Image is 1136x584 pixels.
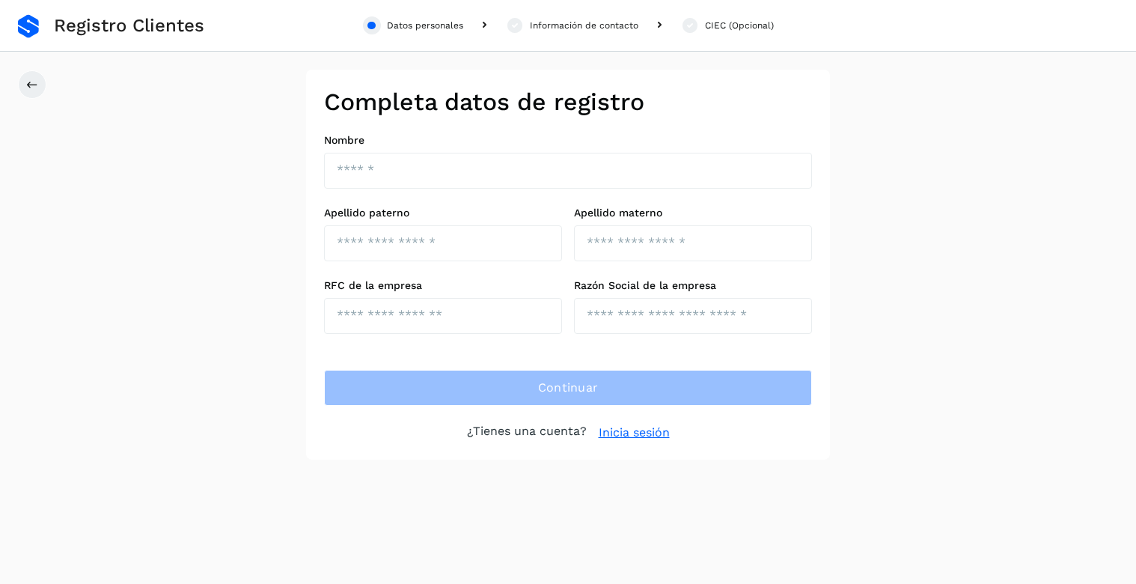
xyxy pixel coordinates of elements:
label: Apellido materno [574,207,812,219]
p: ¿Tienes una cuenta? [467,424,587,442]
label: Razón Social de la empresa [574,279,812,292]
label: RFC de la empresa [324,279,562,292]
h2: Completa datos de registro [324,88,812,116]
div: Información de contacto [530,19,638,32]
button: Continuar [324,370,812,406]
span: Registro Clientes [54,15,204,37]
label: Nombre [324,134,812,147]
span: Continuar [538,380,599,396]
a: Inicia sesión [599,424,670,442]
div: Datos personales [387,19,463,32]
div: CIEC (Opcional) [705,19,774,32]
label: Apellido paterno [324,207,562,219]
